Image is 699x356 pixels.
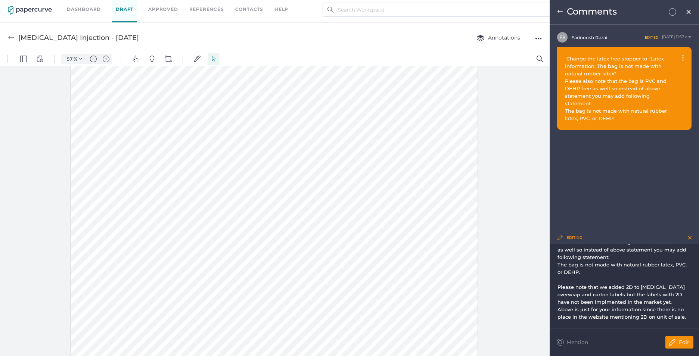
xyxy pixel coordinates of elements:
button: Select [208,1,220,13]
img: default-minus.svg [90,3,97,10]
p: Editing [566,235,582,240]
p: Edit [679,339,689,346]
a: Approved [148,5,178,13]
span: The bag is not made with natural rubber latex, PVC, or DEHP. [557,262,688,275]
input: Set zoom [63,3,74,10]
button: @Mention [555,336,591,349]
img: edit-icon-orange.25eb2bfe.svg [557,232,563,244]
img: default-sign.svg [194,3,201,10]
span: Please note that we added 2D to [MEDICAL_DATA] overwrap and carton labels but the labels with 2D ... [557,284,688,305]
img: orange-close.cb95ba3b.svg [688,236,692,240]
button: Zoom Controls [75,1,87,12]
span: % [74,4,77,10]
a: References [189,5,224,13]
span: Annotations [477,34,520,41]
span: Change the latex free stopper to "Latex information: The bag is not made with natural rubber late... [565,56,668,121]
button: Zoom in [100,1,112,12]
div: help [274,5,288,13]
img: left-arrow.b0b58952.svg [557,9,563,15]
button: Zoom out [87,1,99,12]
img: pencil-white.fc477ea8.svg [665,336,679,349]
img: annotation-layers.cc6d0e6b.svg [477,34,484,41]
div: [DATE] 11:57 am [662,34,692,40]
img: default-plus.svg [103,3,109,10]
span: Farinoosh Rezai [571,35,607,40]
img: back-arrow-grey.72011ae3.svg [8,34,15,41]
button: Pan [130,1,142,13]
img: close.ba28c622.svg [686,9,692,15]
img: three-dot-vertical.fc88e6a9.svg [682,55,684,61]
button: Pins [146,1,158,13]
p: Mention [566,339,588,346]
img: chevron.svg [79,5,82,8]
img: default-viewcontrols.svg [37,3,43,10]
img: default-leftsidepanel.svg [20,3,27,10]
button: Edit [665,336,693,349]
button: Signatures [191,1,203,13]
img: shapes-icon.svg [165,3,172,10]
button: View Controls [34,1,46,13]
span: Above is just for your information since there is no place in the website mentioning 2D on unit o... [557,306,686,320]
img: search.bf03fe8b.svg [327,7,333,13]
img: default-pin.svg [149,3,155,10]
div: [MEDICAL_DATA] Injection - [DATE] [18,31,139,45]
button: Annotations [469,31,528,45]
button: Shapes [162,1,174,13]
img: icn-comment-not-resolved.7e303350.svg [669,8,676,16]
img: papercurve-logo-colour.7244d18c.svg [8,6,52,15]
a: Dashboard [67,5,101,13]
button: Panel [18,1,29,13]
img: default-magnifying-glass.svg [537,3,543,10]
div: ●●● [535,33,542,44]
img: default-select.svg [210,3,217,10]
span: Comments [567,6,617,17]
span: F R [559,34,566,40]
button: Search [534,1,546,13]
span: Please also note that the bag is PVC and DEHP free as well so instead of above statement you may ... [557,239,688,260]
input: Search Workspace [323,3,570,17]
a: Contacts [235,5,263,13]
img: default-pan.svg [132,3,139,10]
